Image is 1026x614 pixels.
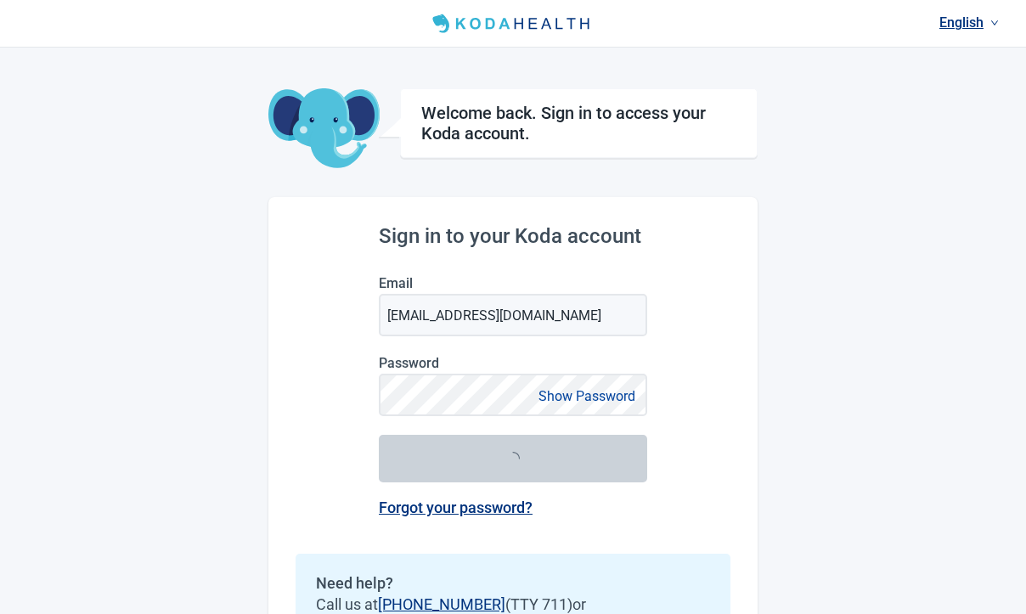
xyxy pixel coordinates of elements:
[316,574,710,592] h2: Need help?
[379,499,533,516] a: Forgot your password?
[379,275,647,291] label: Email
[379,355,647,371] label: Password
[426,10,600,37] img: Koda Health
[533,385,640,408] button: Show Password
[316,595,710,613] span: Call us at (TTY 711) or
[378,595,505,613] a: [PHONE_NUMBER]
[268,88,380,170] img: Koda Elephant
[505,450,521,467] span: loading
[990,19,999,27] span: down
[421,103,736,144] h1: Welcome back. Sign in to access your Koda account.
[933,8,1006,37] a: Current language: English
[379,224,647,248] h2: Sign in to your Koda account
